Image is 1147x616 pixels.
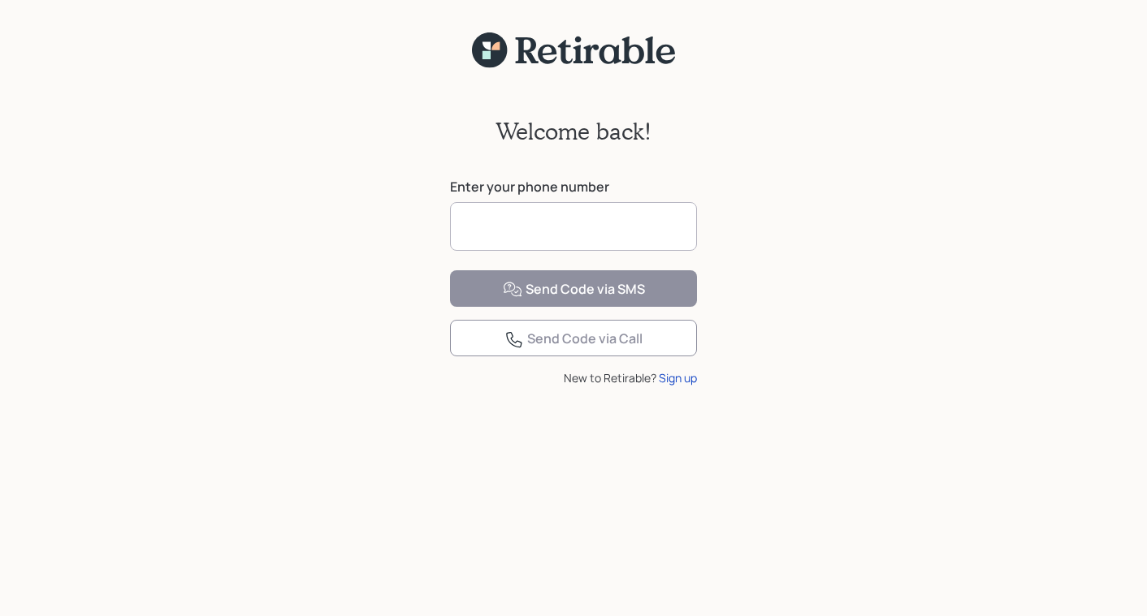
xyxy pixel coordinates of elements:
[659,369,697,386] div: Sign up
[450,320,697,356] button: Send Code via Call
[504,330,643,349] div: Send Code via Call
[450,270,697,307] button: Send Code via SMS
[450,369,697,386] div: New to Retirable?
[503,280,645,299] div: Send Code via SMS
[450,178,697,196] label: Enter your phone number
[496,118,651,145] h2: Welcome back!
